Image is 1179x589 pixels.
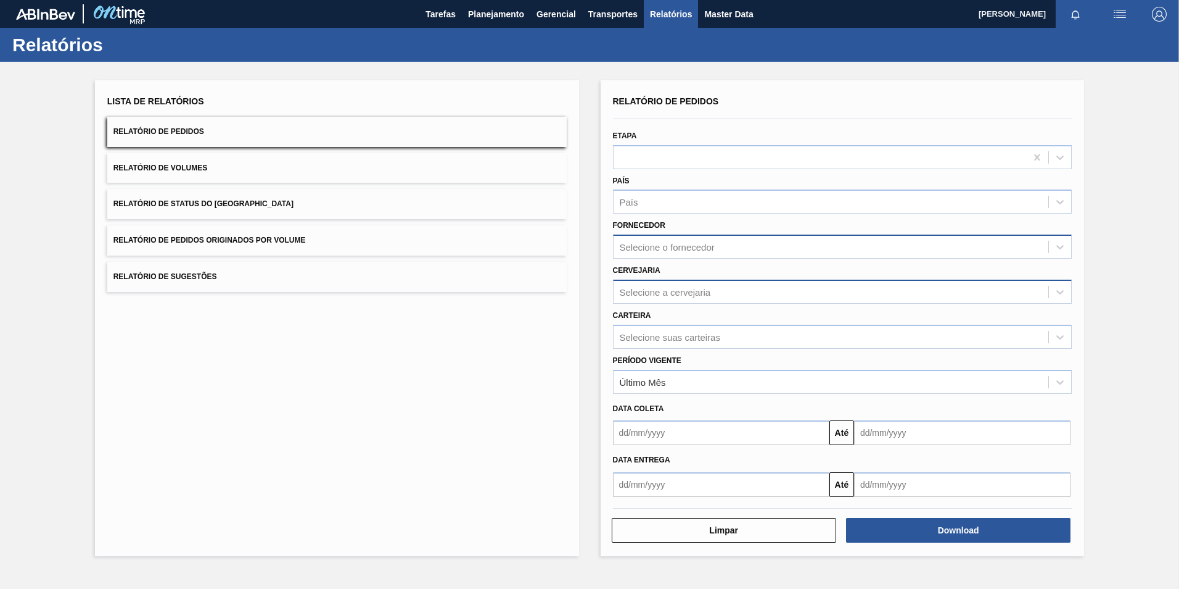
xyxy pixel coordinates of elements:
input: dd/mm/yyyy [613,472,829,497]
span: Relatório de Sugestões [113,272,217,281]
img: userActions [1112,7,1127,22]
div: Selecione suas carteiras [620,332,720,342]
div: País [620,197,638,207]
span: Relatório de Pedidos Originados por Volume [113,236,306,244]
label: Período Vigente [613,356,681,365]
button: Relatório de Status do [GEOGRAPHIC_DATA] [107,189,567,219]
button: Relatório de Pedidos [107,117,567,147]
label: País [613,177,630,185]
label: Etapa [613,132,637,140]
input: dd/mm/yyyy [854,420,1070,445]
span: Relatórios [650,7,692,22]
span: Planejamento [468,7,524,22]
span: Relatório de Pedidos [613,96,719,106]
img: Logout [1152,7,1167,22]
label: Carteira [613,311,651,320]
button: Relatório de Volumes [107,153,567,183]
span: Transportes [588,7,638,22]
span: Tarefas [425,7,456,22]
button: Download [846,518,1070,543]
span: Data entrega [613,456,670,464]
div: Selecione o fornecedor [620,242,715,253]
span: Relatório de Volumes [113,164,207,172]
div: Selecione a cervejaria [620,286,711,297]
span: Gerencial [536,7,576,22]
button: Relatório de Sugestões [107,262,567,292]
span: Relatório de Pedidos [113,127,204,136]
span: Relatório de Status do [GEOGRAPHIC_DATA] [113,199,294,208]
h1: Relatórios [12,38,231,52]
label: Cervejaria [613,266,660,275]
input: dd/mm/yyyy [613,420,829,445]
label: Fornecedor [613,221,665,230]
button: Relatório de Pedidos Originados por Volume [107,225,567,256]
span: Data coleta [613,404,664,413]
input: dd/mm/yyyy [854,472,1070,497]
button: Até [829,472,854,497]
button: Limpar [612,518,836,543]
div: Último Mês [620,377,666,387]
button: Até [829,420,854,445]
span: Lista de Relatórios [107,96,204,106]
span: Master Data [704,7,753,22]
img: TNhmsLtSVTkK8tSr43FrP2fwEKptu5GPRR3wAAAABJRU5ErkJggg== [16,9,75,20]
button: Notificações [1056,6,1095,23]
